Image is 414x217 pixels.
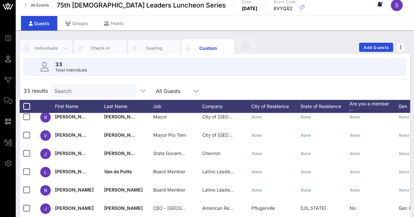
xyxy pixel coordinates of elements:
[350,133,360,138] i: None
[44,169,47,175] span: L
[399,115,409,119] i: None
[104,150,143,156] span: [PERSON_NAME]
[153,169,185,174] span: Board Member
[363,45,389,50] span: Add Guests
[104,132,143,138] span: [PERSON_NAME]
[202,187,254,193] span: Latino Leaders Network
[399,133,409,138] i: None
[202,169,254,174] span: Latino Leaders Network
[251,169,262,174] i: None
[202,114,264,119] span: City of [GEOGRAPHIC_DATA]
[153,132,186,138] span: Mayor Pro Tem
[55,132,94,138] span: [PERSON_NAME]
[44,115,47,120] span: K
[55,100,104,113] div: First Name
[202,150,220,156] span: Chevron
[55,60,87,68] p: 33
[153,150,228,156] span: State Government Affairs Manager
[55,67,87,73] p: Total Individuals
[300,169,311,174] i: None
[140,45,169,51] div: Seating
[153,187,185,193] span: Board Member
[399,188,409,193] i: None
[55,114,94,119] span: [PERSON_NAME]
[350,100,399,113] div: Are you a member …
[152,84,204,97] div: All Guests
[24,87,48,95] span: 33 results
[96,16,132,31] div: Hosts
[251,115,262,119] i: None
[55,169,94,174] span: [PERSON_NAME]
[395,2,398,8] span: S
[44,133,47,138] span: V
[86,45,115,51] div: Check-In
[153,205,240,211] span: CEO - [GEOGRAPHIC_DATA][US_STATE]
[350,188,360,193] i: None
[44,206,47,211] span: J
[194,45,223,52] div: Custom
[55,187,94,193] span: [PERSON_NAME]
[104,100,153,113] div: Last Name
[21,16,57,31] div: Guests
[104,169,132,174] span: Van de Putte
[300,188,311,193] i: None
[399,169,409,174] i: None
[153,100,202,113] div: Job
[44,151,47,157] span: J
[399,151,409,156] i: None
[300,151,311,156] i: None
[350,115,360,119] i: None
[300,100,350,113] div: State of Residence
[104,114,143,119] span: [PERSON_NAME]
[350,205,356,211] span: No
[104,187,143,193] span: [PERSON_NAME]
[251,188,262,193] i: None
[32,45,61,51] div: Individuals
[350,169,360,174] i: None
[350,151,360,156] i: None
[31,3,49,8] span: All Events
[359,43,393,52] button: Add Guests
[44,188,47,193] span: R
[202,100,251,113] div: Company
[251,133,262,138] i: None
[274,5,296,12] p: 8VYQE2
[251,151,262,156] i: None
[55,205,94,211] span: [PERSON_NAME]
[55,150,94,156] span: [PERSON_NAME]
[202,132,264,138] span: City of [GEOGRAPHIC_DATA]
[57,16,96,31] div: Groups
[251,205,275,211] span: Pflugerville
[242,5,258,12] p: [DATE]
[300,205,326,211] span: [US_STATE]
[202,205,246,211] span: American Red Cross
[57,0,226,10] span: 75th [DEMOGRAPHIC_DATA] Leaders Luncheon Series
[251,100,300,113] div: City of Residence
[153,114,167,119] span: Mayor
[156,88,180,94] div: All Guests
[104,205,143,211] span: [PERSON_NAME]
[300,115,311,119] i: None
[300,133,311,138] i: None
